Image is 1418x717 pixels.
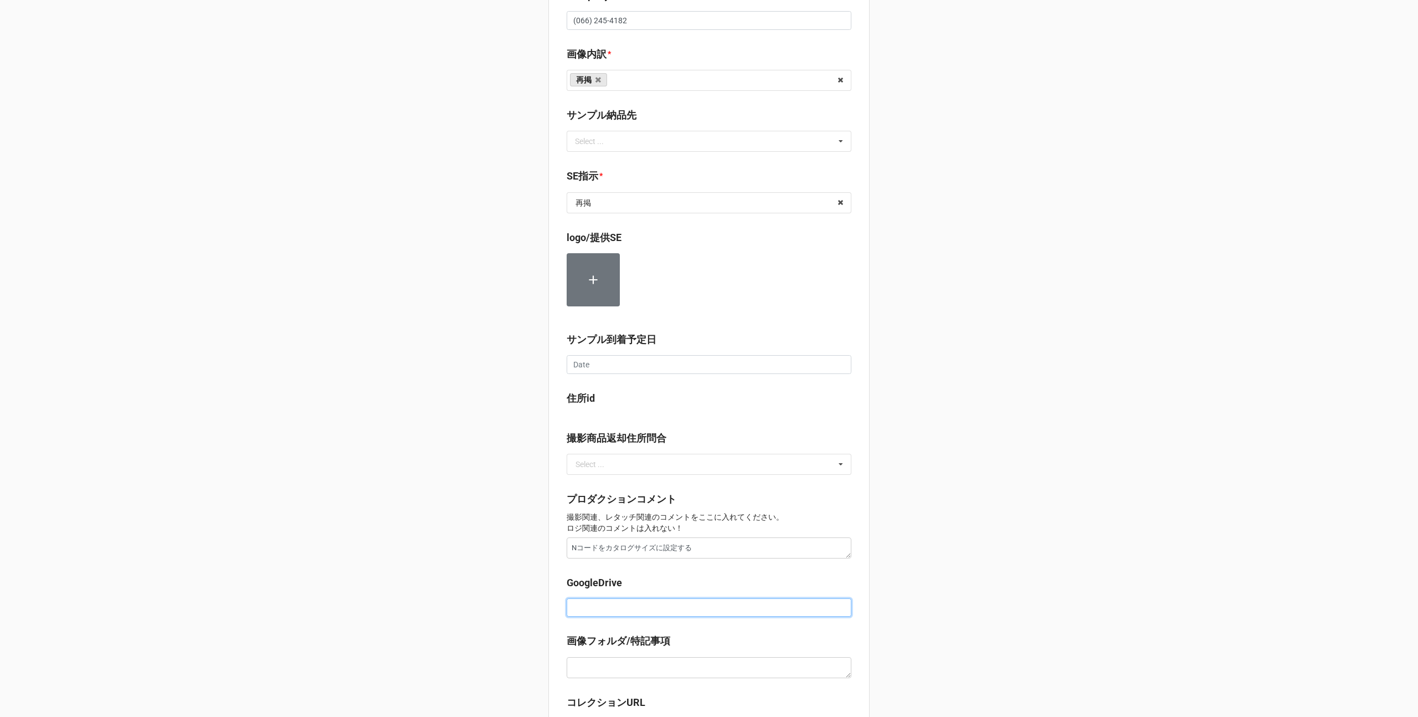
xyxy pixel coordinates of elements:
[567,575,622,591] label: GoogleDrive
[570,73,607,86] a: 再掲
[576,460,604,468] div: Select ...
[567,695,645,710] label: コレクションURL
[567,633,670,649] label: 画像フォルダ/特記事項
[572,135,620,148] div: Select ...
[567,168,598,184] label: SE指示
[576,199,591,207] div: 再掲
[567,355,851,374] input: Date
[567,47,607,62] label: 画像内訳
[567,537,851,559] textarea: Nコードをカタログサイズに設定する
[567,107,636,123] label: サンプル納品先
[567,332,656,347] label: サンプル到着予定日
[567,230,621,245] label: logo/提供SE
[567,431,666,446] label: 撮影商品返却住所問合
[567,511,851,534] p: 撮影関連、レタッチ関連のコメントをここに入れてください。 ロジ関連のコメントは入れない！
[567,391,595,406] label: 住所id
[567,491,676,507] label: プロダクションコメント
